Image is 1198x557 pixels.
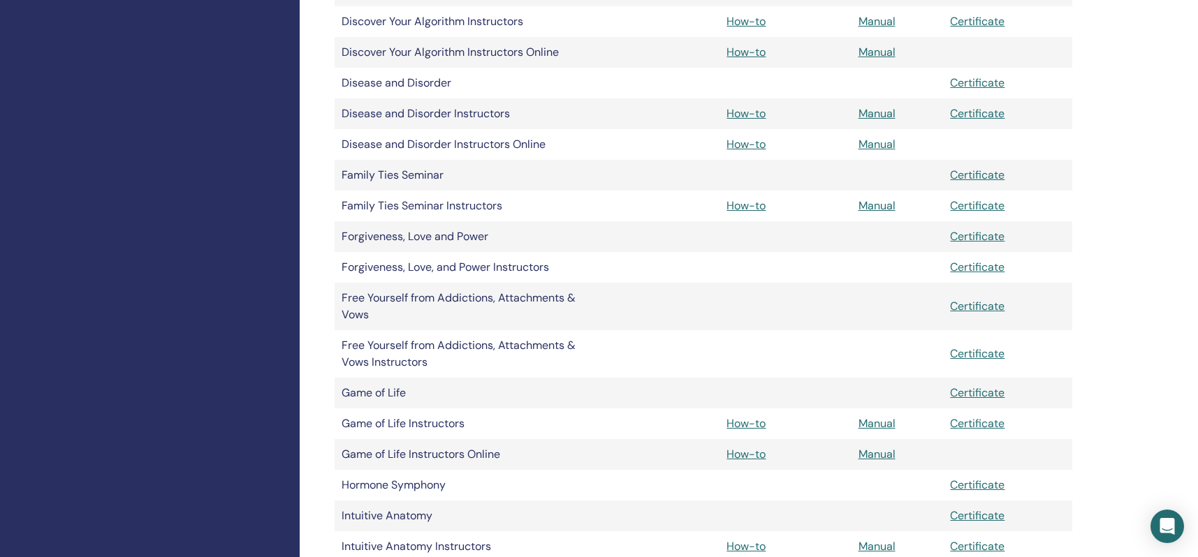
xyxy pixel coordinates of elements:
td: Discover Your Algorithm Instructors [335,6,586,37]
a: How-to [726,416,766,431]
td: Game of Life Instructors Online [335,439,586,470]
td: Forgiveness, Love, and Power Instructors [335,252,586,283]
td: Family Ties Seminar [335,160,586,191]
a: How-to [726,198,766,213]
a: Certificate [950,508,1005,523]
a: Manual [859,447,896,461]
td: Free Yourself from Addictions, Attachments & Vows [335,283,586,330]
a: Manual [859,14,896,29]
td: Forgiveness, Love and Power [335,221,586,252]
a: Certificate [950,168,1005,182]
a: Manual [859,45,896,59]
a: Certificate [950,14,1005,29]
td: Game of Life [335,378,586,408]
td: Family Ties Seminar Instructors [335,191,586,221]
a: Certificate [950,260,1005,274]
a: How-to [726,45,766,59]
a: Certificate [950,75,1005,90]
a: Certificate [950,346,1005,361]
a: Certificate [950,198,1005,213]
a: Certificate [950,229,1005,244]
a: Manual [859,137,896,151]
td: Hormone Symphony [335,470,586,500]
a: Manual [859,539,896,554]
td: Disease and Disorder Instructors Online [335,129,586,160]
a: Certificate [950,477,1005,492]
a: Certificate [950,385,1005,400]
td: Intuitive Anatomy [335,500,586,531]
a: Manual [859,198,896,213]
td: Disease and Disorder [335,68,586,98]
td: Discover Your Algorithm Instructors Online [335,37,586,68]
a: How-to [726,137,766,151]
a: Manual [859,416,896,431]
a: Manual [859,106,896,121]
a: Certificate [950,539,1005,554]
td: Free Yourself from Addictions, Attachments & Vows Instructors [335,330,586,378]
div: Open Intercom Messenger [1150,510,1184,543]
a: How-to [726,539,766,554]
a: How-to [726,14,766,29]
a: Certificate [950,299,1005,313]
td: Disease and Disorder Instructors [335,98,586,129]
a: Certificate [950,416,1005,431]
a: How-to [726,447,766,461]
a: Certificate [950,106,1005,121]
td: Game of Life Instructors [335,408,586,439]
a: How-to [726,106,766,121]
